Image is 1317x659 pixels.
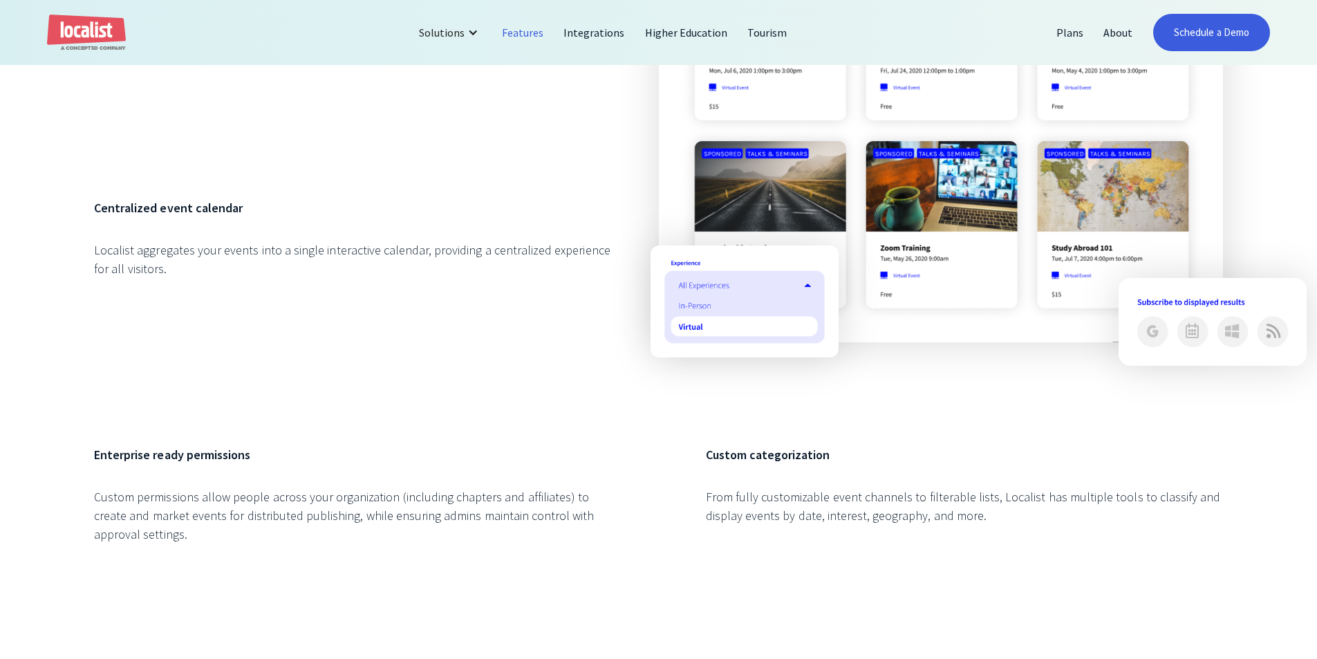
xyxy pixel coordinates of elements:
[94,241,611,278] div: Localist aggregates your events into a single interactive calendar, providing a centralized exper...
[94,445,611,464] h6: Enterprise ready permissions
[635,16,738,49] a: Higher Education
[94,198,611,217] h6: Centralized event calendar
[47,15,126,51] a: home
[409,16,492,49] div: Solutions
[94,488,611,544] div: Custom permissions allow people across your organization (including chapters and affiliates) to c...
[706,488,1223,525] div: From fully customizable event channels to filterable lists, Localist has multiple tools to classi...
[419,24,465,41] div: Solutions
[492,16,554,49] a: Features
[1094,16,1143,49] a: About
[554,16,635,49] a: Integrations
[706,445,1223,464] h6: Custom categorization
[1047,16,1094,49] a: Plans
[738,16,797,49] a: Tourism
[1153,14,1270,51] a: Schedule a Demo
